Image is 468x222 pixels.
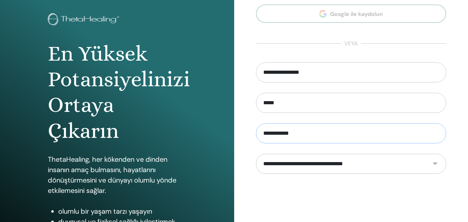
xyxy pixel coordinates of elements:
font: ThetaHealing, her kökenden ve dinden insanın amaç bulmasını, hayatlarını dönüştürmesini ve dünyay... [48,155,176,195]
iframe: reCAPTCHA [298,184,404,211]
font: olumlu bir yaşam tarzı yaşayın [58,207,152,216]
font: veya [344,40,358,47]
font: En Yüksek Potansiyelinizi Ortaya Çıkarın [48,41,190,143]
